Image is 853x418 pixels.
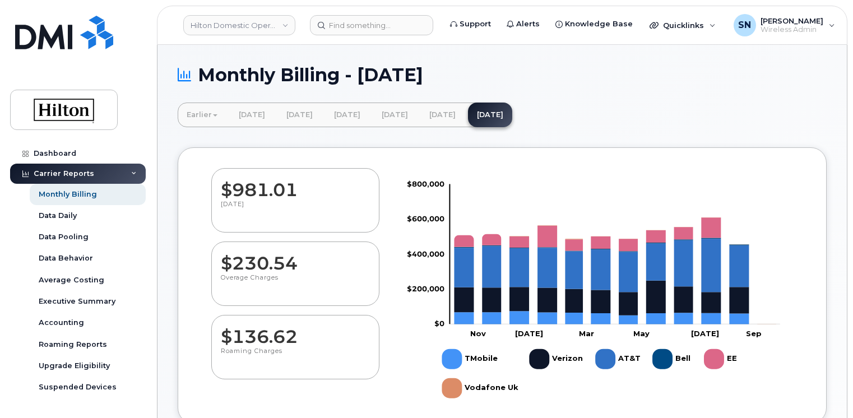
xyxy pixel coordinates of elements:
[633,329,650,338] tspan: May
[442,374,518,403] g: Vodafone Uk
[221,347,370,367] p: Roaming Charges
[420,103,465,127] a: [DATE]
[325,103,369,127] a: [DATE]
[470,329,486,338] tspan: Nov
[407,214,444,223] tspan: $600,000
[704,345,740,374] g: EE
[221,200,370,220] p: [DATE]
[454,281,776,324] g: Verizon
[407,179,781,403] g: Chart
[221,242,370,273] dd: $230.54
[454,239,776,324] g: AT&T
[178,103,226,127] a: Earlier
[407,284,444,293] tspan: $200,000
[746,329,762,338] tspan: Sep
[221,169,370,200] dd: $981.01
[652,345,693,374] g: Bell
[468,103,512,127] a: [DATE]
[221,315,370,347] dd: $136.62
[579,329,594,338] tspan: Mar
[221,273,370,294] p: Overage Charges
[454,311,776,324] g: TMobile
[595,345,641,374] g: AT&T
[515,329,543,338] tspan: [DATE]
[442,345,498,374] g: TMobile
[434,319,444,328] tspan: $0
[407,179,444,188] tspan: $800,000
[277,103,322,127] a: [DATE]
[178,65,827,85] h1: Monthly Billing - [DATE]
[442,345,740,403] g: Legend
[230,103,274,127] a: [DATE]
[407,249,444,258] tspan: $400,000
[691,329,719,338] tspan: [DATE]
[373,103,417,127] a: [DATE]
[529,345,584,374] g: Verizon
